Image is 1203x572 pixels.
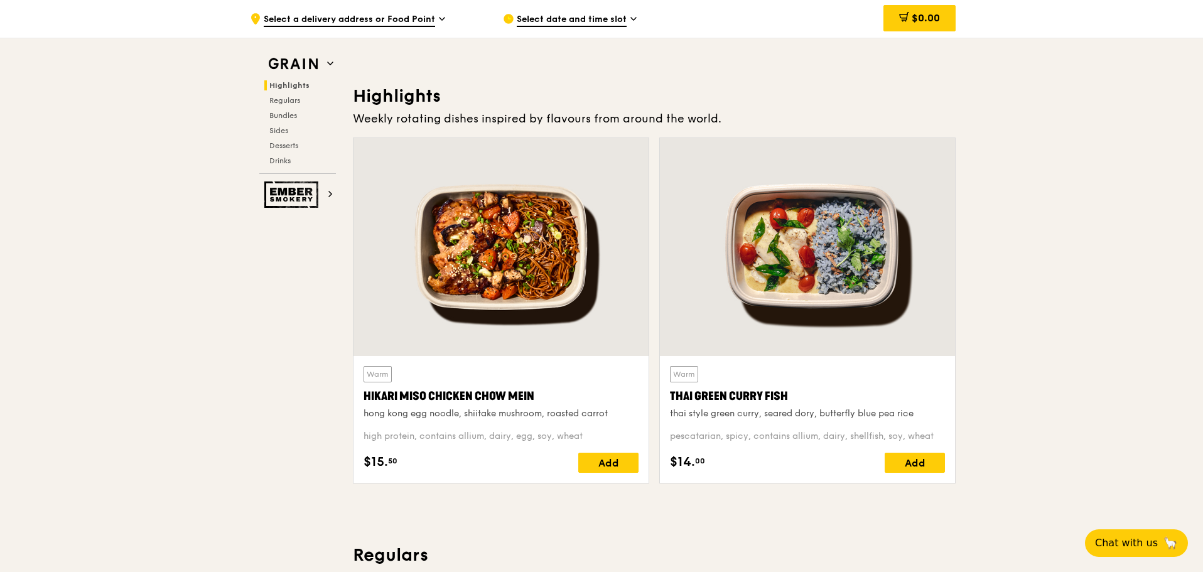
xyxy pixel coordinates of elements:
div: Add [885,453,945,473]
span: $14. [670,453,695,472]
div: Add [578,453,639,473]
div: Hikari Miso Chicken Chow Mein [364,387,639,405]
div: pescatarian, spicy, contains allium, dairy, shellfish, soy, wheat [670,430,945,443]
span: Desserts [269,141,298,150]
div: Warm [364,366,392,382]
h3: Highlights [353,85,956,107]
span: Select date and time slot [517,13,627,27]
span: Chat with us [1095,536,1158,551]
span: 00 [695,456,705,466]
button: Chat with us🦙 [1085,529,1188,557]
div: Warm [670,366,698,382]
div: hong kong egg noodle, shiitake mushroom, roasted carrot [364,407,639,420]
div: thai style green curry, seared dory, butterfly blue pea rice [670,407,945,420]
h3: Regulars [353,544,956,566]
span: Drinks [269,156,291,165]
span: Bundles [269,111,297,120]
img: Grain web logo [264,53,322,75]
div: Weekly rotating dishes inspired by flavours from around the world. [353,110,956,127]
span: Sides [269,126,288,135]
span: $0.00 [912,12,940,24]
div: Thai Green Curry Fish [670,387,945,405]
div: high protein, contains allium, dairy, egg, soy, wheat [364,430,639,443]
img: Ember Smokery web logo [264,181,322,208]
span: Highlights [269,81,310,90]
span: Select a delivery address or Food Point [264,13,435,27]
span: 50 [388,456,397,466]
span: Regulars [269,96,300,105]
span: 🦙 [1163,536,1178,551]
span: $15. [364,453,388,472]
